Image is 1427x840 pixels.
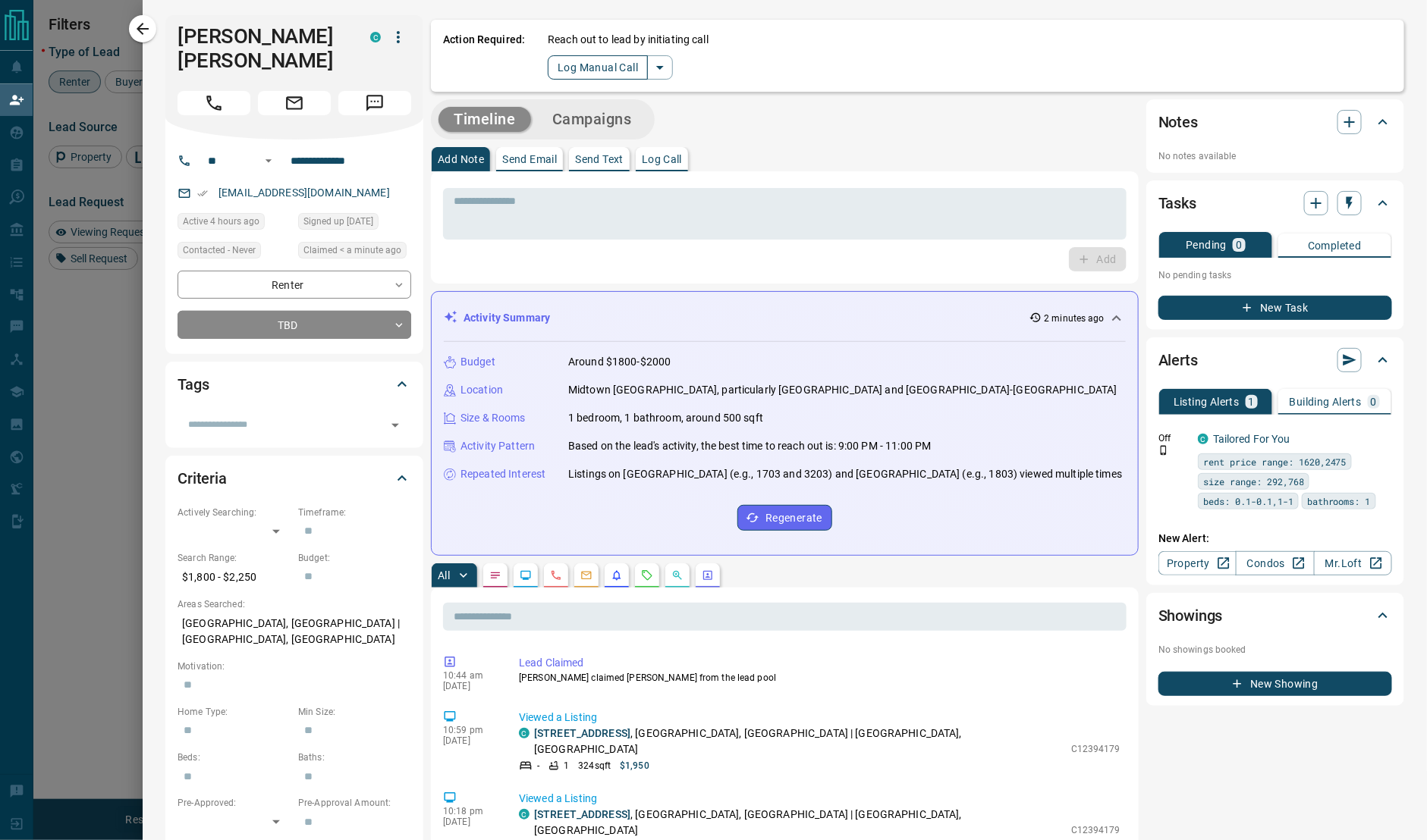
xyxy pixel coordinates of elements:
svg: Email Verified [197,188,208,199]
button: Timeline [438,107,531,132]
svg: Emails [580,569,592,581]
p: Size & Rooms [460,410,526,426]
p: Based on the lead's activity, the best time to reach out is: 9:00 PM - 11:00 PM [568,438,931,454]
a: Property [1158,551,1237,575]
svg: Notes [489,569,501,581]
p: Reach out to lead by initiating call [548,32,709,48]
p: [DATE] [443,735,496,746]
p: Lead Claimed [519,655,1121,671]
h1: [PERSON_NAME] [PERSON_NAME] [178,24,347,73]
span: beds: 0.1-0.1,1-1 [1203,494,1293,509]
div: Tasks [1158,185,1392,221]
h2: Tasks [1158,191,1196,215]
p: 1 [564,759,569,773]
a: [STREET_ADDRESS] [534,727,630,739]
p: , [GEOGRAPHIC_DATA], [GEOGRAPHIC_DATA] | [GEOGRAPHIC_DATA], [GEOGRAPHIC_DATA] [534,807,1064,838]
p: Add Note [438,154,484,165]
div: condos.ca [519,809,530,820]
p: 10:18 pm [443,806,496,816]
span: bathrooms: 1 [1307,494,1371,509]
span: Email [258,91,331,115]
span: size range: 292,768 [1203,474,1304,489]
span: Claimed < a minute ago [303,243,401,258]
p: Completed [1308,240,1362,251]
p: Midtown [GEOGRAPHIC_DATA], particularly [GEOGRAPHIC_DATA] and [GEOGRAPHIC_DATA]-[GEOGRAPHIC_DATA] [568,382,1117,398]
p: Viewed a Listing [519,791,1121,807]
svg: Opportunities [671,569,684,581]
p: 10:44 am [443,670,496,681]
button: Regenerate [737,505,832,531]
p: Budget [460,354,495,370]
a: Mr.Loft [1314,551,1392,575]
p: Actively Searching: [178,506,291,519]
p: [DATE] [443,816,496,827]
button: Open [259,152,278,170]
span: Message [338,91,411,115]
p: Viewed a Listing [519,710,1121,726]
p: All [438,570,450,581]
div: condos.ca [1198,434,1209,444]
div: Fri Jan 31 2025 [298,213,411,234]
div: Alerts [1158,342,1392,378]
p: Budget: [298,551,411,565]
p: [GEOGRAPHIC_DATA], [GEOGRAPHIC_DATA] | [GEOGRAPHIC_DATA], [GEOGRAPHIC_DATA] [178,611,411,652]
p: Beds: [178,751,291,764]
p: Listing Alerts [1174,396,1240,407]
p: Listings on [GEOGRAPHIC_DATA] (e.g., 1703 and 3203) and [GEOGRAPHIC_DATA] (e.g., 1803) viewed mul... [568,466,1122,482]
p: 324 sqft [578,759,611,773]
p: Send Text [575,154,624,165]
div: condos.ca [519,728,530,738]
a: Tailored For You [1213,433,1290,445]
p: Building Alerts [1290,396,1362,407]
svg: Listing Alerts [611,569,623,581]
span: Active 4 hours ago [183,214,259,229]
div: condos.ca [370,32,381,42]
p: 1 [1249,396,1255,407]
svg: Lead Browsing Activity [520,569,532,581]
p: Min Size: [298,705,411,719]
p: C12394179 [1071,823,1121,837]
button: Campaigns [537,107,647,132]
p: 0 [1371,396,1377,407]
p: Activity Pattern [460,438,535,454]
p: - [537,759,539,773]
p: Timeframe: [298,506,411,519]
p: Pre-Approval Amount: [298,796,411,810]
p: No showings booked [1158,643,1392,657]
p: [PERSON_NAME] claimed [PERSON_NAME] from the lead pool [519,671,1121,685]
a: [STREET_ADDRESS] [534,808,630,820]
p: , [GEOGRAPHIC_DATA], [GEOGRAPHIC_DATA] | [GEOGRAPHIC_DATA], [GEOGRAPHIC_DATA] [534,726,1064,757]
p: New Alert: [1158,531,1392,547]
div: Criteria [178,460,411,497]
button: New Task [1158,296,1392,320]
svg: Calls [550,569,562,581]
p: Pending [1186,240,1227,250]
p: Baths: [298,751,411,764]
button: Log Manual Call [548,55,648,80]
p: Home Type: [178,705,291,719]
p: $1,950 [620,759,649,773]
p: No pending tasks [1158,264,1392,287]
span: Signed up [DATE] [303,214,373,229]
p: Activity Summary [464,310,550,326]
div: TBD [178,311,411,339]
h2: Tags [178,372,209,396]
button: New Showing [1158,672,1392,696]
p: $1,800 - $2,250 [178,565,291,590]
h2: Criteria [178,466,227,491]
p: Pre-Approved: [178,796,291,810]
p: 10:59 pm [443,725,496,735]
p: No notes available [1158,149,1392,163]
p: Log Call [642,154,682,165]
div: Renter [178,271,411,299]
p: Areas Searched: [178,597,411,611]
p: 2 minutes ago [1045,312,1105,325]
h2: Notes [1158,110,1198,134]
p: Off [1158,431,1189,445]
p: 1 bedroom, 1 bathroom, around 500 sqft [568,410,763,426]
div: split button [548,55,673,80]
div: Activity Summary2 minutes ago [444,304,1126,332]
div: Tags [178,366,411,403]
p: C12394179 [1071,742,1121,756]
span: rent price range: 1620,2475 [1203,454,1347,469]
